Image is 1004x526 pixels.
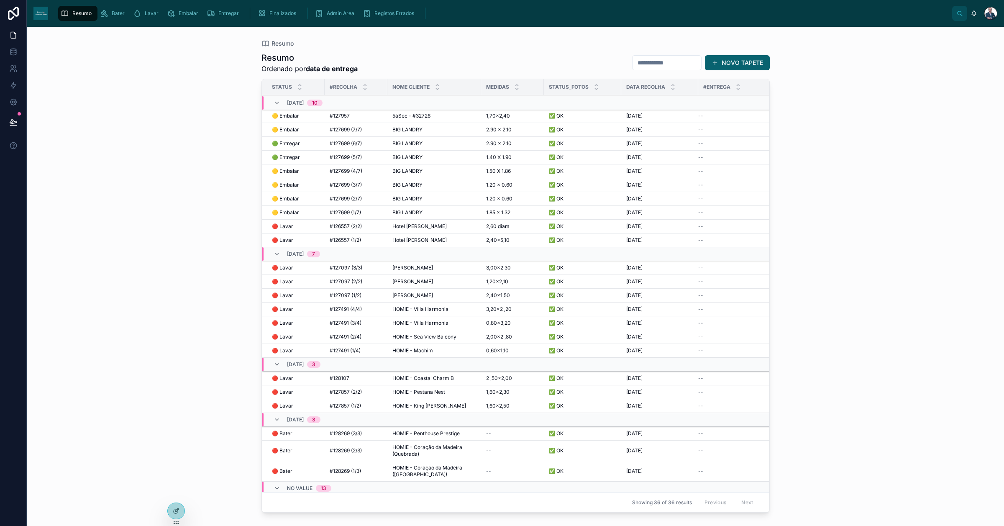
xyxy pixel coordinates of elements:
[392,375,454,382] span: HOMIE - Coastal Charm B
[272,182,320,188] a: 🟡 Embalar
[392,334,476,340] a: HOMIE - Sea View Balcony
[272,306,320,313] a: 🔴 Lavar
[549,264,616,271] a: ✅ OK
[218,10,239,17] span: Entregar
[392,195,476,202] a: BIG LANDRY
[549,168,563,174] span: ✅ OK
[330,347,361,354] span: #127491 (1/4)
[330,306,382,313] a: #127491 (4/4)
[272,278,293,285] span: 🔴 Lavar
[330,195,382,202] a: #127699 (2/7)
[392,126,476,133] a: BIG LANDRY
[392,347,433,354] span: HOMIE - Machim
[486,237,539,244] a: 2,40×5,10
[626,389,693,395] a: [DATE]
[330,182,362,188] span: #127699 (3/7)
[698,140,769,147] a: --
[272,334,293,340] span: 🔴 Lavar
[486,347,539,354] a: 0,60×1,10
[272,168,320,174] a: 🟡 Embalar
[131,6,164,21] a: Lavar
[486,154,539,161] a: 1.40 X 1.90
[698,140,703,147] span: --
[392,347,476,354] a: HOMIE - Machim
[486,195,539,202] a: 1.20 x 0.60
[698,292,703,299] span: --
[486,140,539,147] a: 2.90 x 2.10
[272,292,320,299] a: 🔴 Lavar
[330,126,362,133] span: #127699 (7/7)
[486,278,508,285] span: 1,20×2,10
[392,195,423,202] span: BIG LANDRY
[330,292,361,299] span: #127097 (1/2)
[272,126,299,133] span: 🟡 Embalar
[255,6,302,21] a: Finalizados
[549,292,563,299] span: ✅ OK
[486,320,511,326] span: 0,80×3,20
[330,237,382,244] a: #126557 (1/2)
[272,126,320,133] a: 🟡 Embalar
[392,168,476,174] a: BIG LANDRY
[626,126,693,133] a: [DATE]
[272,403,293,409] span: 🔴 Lavar
[549,306,563,313] span: ✅ OK
[330,209,361,216] span: #127699 (1/7)
[72,10,92,17] span: Resumo
[549,154,563,161] span: ✅ OK
[330,126,382,133] a: #127699 (7/7)
[55,4,952,23] div: scrollable content
[698,264,703,271] span: --
[626,334,693,340] a: [DATE]
[272,292,293,299] span: 🔴 Lavar
[392,389,445,395] span: HOMIE - Pestana Nest
[486,306,539,313] a: 3,20×2 ,20
[272,195,320,202] a: 🟡 Embalar
[486,403,510,409] span: 1,60×2,50
[272,347,320,354] a: 🔴 Lavar
[698,195,769,202] a: --
[486,113,539,119] a: 1,70×2,40
[549,223,563,230] span: ✅ OK
[392,264,433,271] span: [PERSON_NAME]
[392,223,476,230] a: Hotel [PERSON_NAME]
[549,306,616,313] a: ✅ OK
[392,140,423,147] span: BIG LANDRY
[392,126,423,133] span: BIG LANDRY
[549,347,616,354] a: ✅ OK
[626,320,693,326] a: [DATE]
[549,334,563,340] span: ✅ OK
[392,209,423,216] span: BIG LANDRY
[272,154,320,161] a: 🟢 Entregar
[698,223,703,230] span: --
[626,209,693,216] a: [DATE]
[330,375,382,382] a: #128107
[272,375,320,382] a: 🔴 Lavar
[549,237,616,244] a: ✅ OK
[392,334,456,340] span: HOMIE - Sea View Balcony
[549,140,563,147] span: ✅ OK
[272,320,320,326] a: 🔴 Lavar
[58,6,97,21] a: Resumo
[698,209,703,216] span: --
[698,182,769,188] a: --
[330,154,382,161] a: #127699 (5/7)
[272,195,299,202] span: 🟡 Embalar
[626,182,693,188] a: [DATE]
[549,375,563,382] span: ✅ OK
[330,140,362,147] span: #127699 (6/7)
[626,320,643,326] span: [DATE]
[330,223,382,230] a: #126557 (2/2)
[698,237,769,244] a: --
[626,347,643,354] span: [DATE]
[392,209,476,216] a: BIG LANDRY
[626,223,643,230] span: [DATE]
[626,168,643,174] span: [DATE]
[330,320,361,326] span: #127491 (3/4)
[486,223,539,230] a: 2,60 diam
[330,403,361,409] span: #127857 (1/2)
[272,209,299,216] span: 🟡 Embalar
[330,237,361,244] span: #126557 (1/2)
[626,182,643,188] span: [DATE]
[698,278,703,285] span: --
[698,168,769,174] a: --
